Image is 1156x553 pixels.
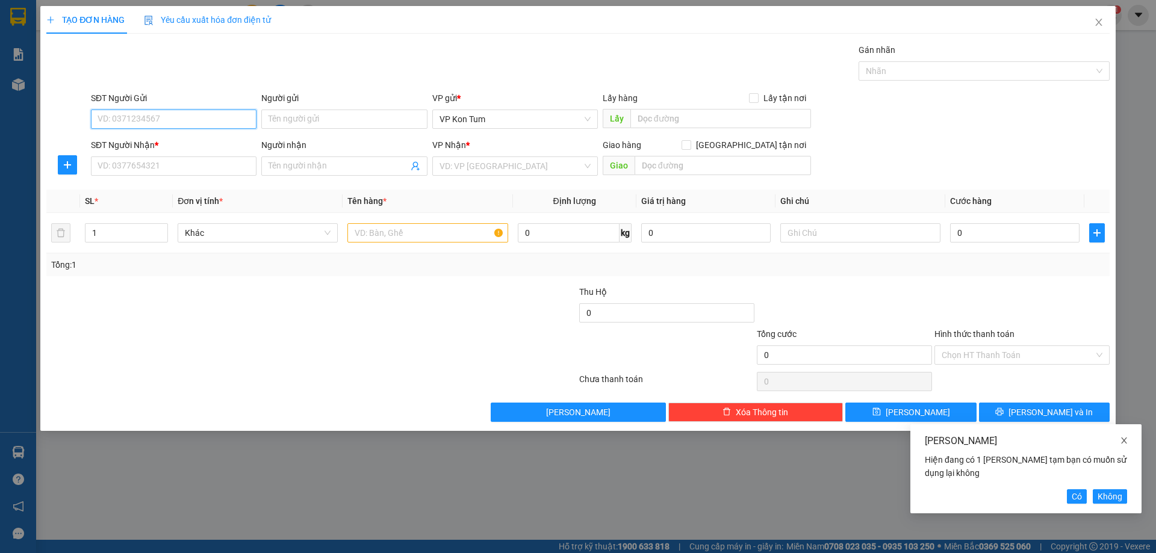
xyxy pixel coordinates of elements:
[347,223,508,243] input: VD: Bàn, Ghế
[1072,490,1082,503] span: Có
[641,223,771,243] input: 0
[886,406,950,419] span: [PERSON_NAME]
[46,15,125,25] span: TẠO ĐƠN HÀNG
[1090,228,1104,238] span: plus
[859,45,895,55] label: Gán nhãn
[58,160,76,170] span: plus
[261,91,427,105] div: Người gửi
[691,138,811,152] span: [GEOGRAPHIC_DATA] tận nơi
[722,407,731,417] span: delete
[85,196,95,206] span: SL
[546,406,611,419] span: [PERSON_NAME]
[578,372,756,394] div: Chưa thanh toán
[51,258,446,271] div: Tổng: 1
[668,403,844,422] button: deleteXóa Thông tin
[178,196,223,206] span: Đơn vị tính
[759,91,811,105] span: Lấy tận nơi
[579,287,607,297] span: Thu Hộ
[757,329,797,339] span: Tổng cước
[603,93,638,103] span: Lấy hàng
[91,138,256,152] div: SĐT Người Nhận
[51,223,70,243] button: delete
[491,403,666,422] button: [PERSON_NAME]
[641,196,686,206] span: Giá trị hàng
[775,190,945,213] th: Ghi chú
[432,140,466,150] span: VP Nhận
[58,155,77,175] button: plus
[91,91,256,105] div: SĐT Người Gửi
[780,223,940,243] input: Ghi Chú
[934,329,1015,339] label: Hình thức thanh toán
[553,196,596,206] span: Định lượng
[950,196,992,206] span: Cước hàng
[845,403,976,422] button: save[PERSON_NAME]
[925,434,1127,448] div: [PERSON_NAME]
[185,224,331,242] span: Khác
[144,15,271,25] span: Yêu cầu xuất hóa đơn điện tử
[736,406,788,419] span: Xóa Thông tin
[979,403,1110,422] button: printer[PERSON_NAME] và In
[603,109,630,128] span: Lấy
[261,138,427,152] div: Người nhận
[620,223,632,243] span: kg
[144,16,154,25] img: icon
[432,91,598,105] div: VP gửi
[1067,489,1087,504] button: Có
[411,161,420,171] span: user-add
[1089,223,1105,243] button: plus
[347,196,387,206] span: Tên hàng
[1082,6,1116,40] button: Close
[440,110,591,128] span: VP Kon Tum
[1094,17,1104,27] span: close
[603,156,635,175] span: Giao
[603,140,641,150] span: Giao hàng
[1098,490,1122,503] span: Không
[46,16,55,24] span: plus
[630,109,811,128] input: Dọc đường
[925,453,1127,480] div: Hiện đang có 1 [PERSON_NAME] tạm bạn có muốn sử dụng lại không
[872,407,881,417] span: save
[1093,489,1127,504] button: Không
[995,407,1004,417] span: printer
[1008,406,1093,419] span: [PERSON_NAME] và In
[1120,436,1128,445] span: close
[635,156,811,175] input: Dọc đường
